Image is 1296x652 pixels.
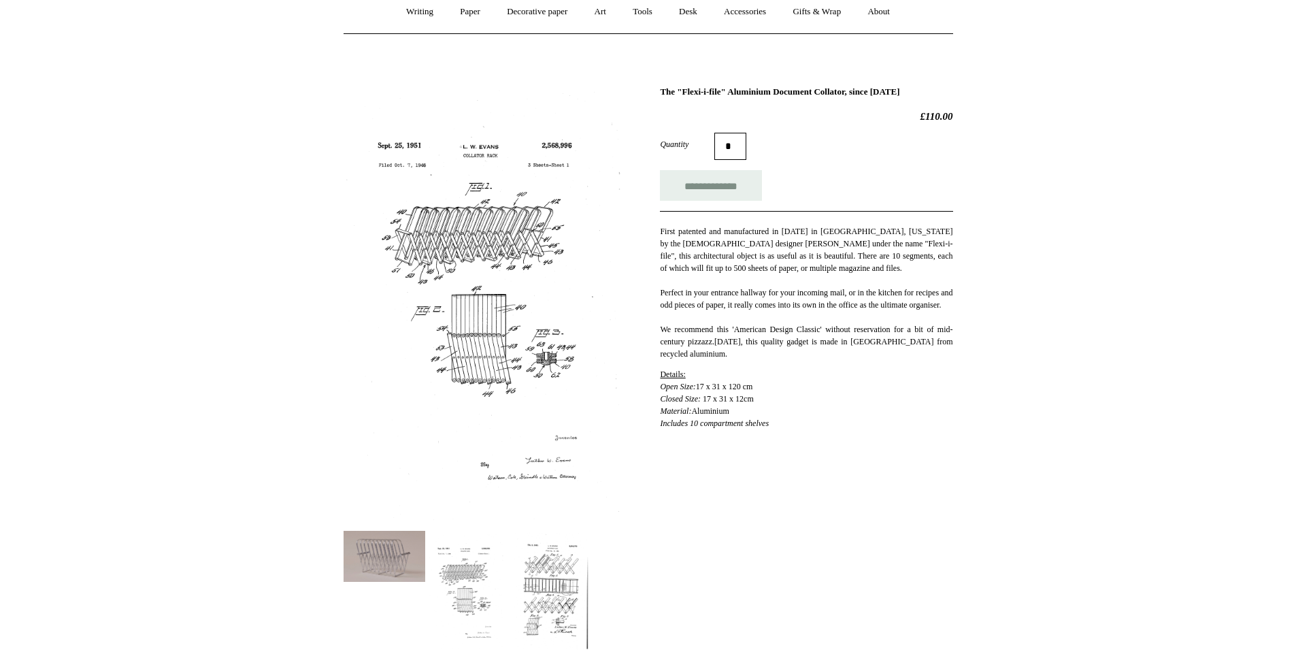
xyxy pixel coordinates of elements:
p: 17 x 31 x 120 cm ﻿17 x 31 x 12cm Aluminium [660,368,952,429]
p: First patented and manufactured in [DATE] in [GEOGRAPHIC_DATA], [US_STATE] by the [DEMOGRAPHIC_DA... [660,225,952,360]
img: The "Flexi-i-file" Aluminium Document Collator, since 1941 [514,531,595,651]
h1: The "Flexi-i-file" Aluminium Document Collator, since [DATE] [660,86,952,97]
span: Details: [660,370,685,379]
em: Material: [660,406,691,416]
em: Includes 10 compartment shelves [660,419,769,428]
label: Quantity [660,138,714,150]
img: The "Flexi-i-file" Aluminium Document Collator, since 1941 [429,531,510,651]
em: Open Size: [660,382,695,391]
img: The "Flexi-i-file" Aluminium Document Collator, since 1941 [344,80,648,527]
h2: £110.00 [660,110,952,123]
span: [DATE], this quality gadget is made in [GEOGRAPHIC_DATA] from recycled aluminium. [660,337,952,359]
em: Closed Size: [660,394,703,404]
img: The "Flexi-i-file" Aluminium Document Collator, since 1941 [344,531,425,582]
